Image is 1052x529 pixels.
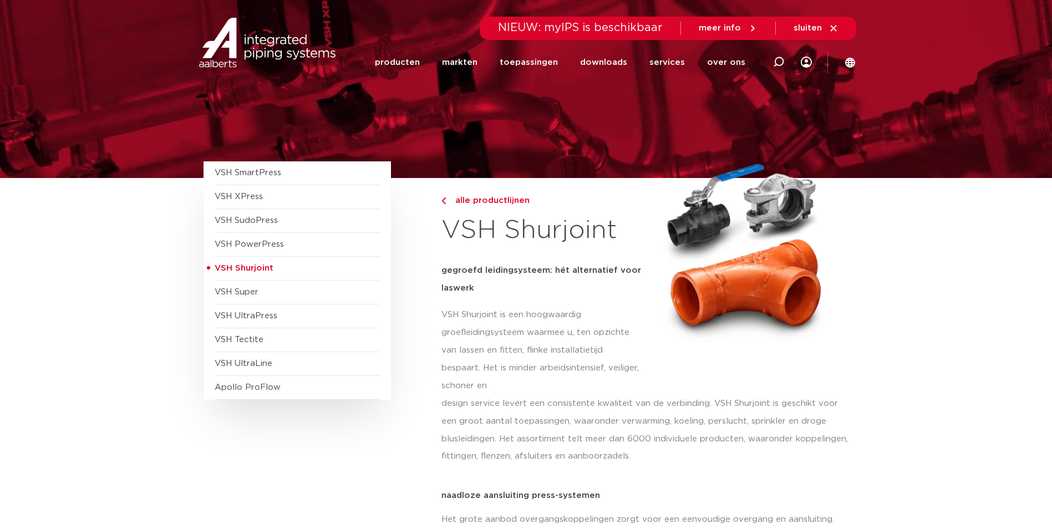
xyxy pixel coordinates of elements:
[699,24,741,32] span: meer info
[441,491,849,500] p: naadloze aansluiting press-systemen
[215,383,281,391] a: Apollo ProFlow
[707,40,745,85] a: over ons
[215,169,281,177] a: VSH SmartPress
[699,23,758,33] a: meer info
[441,194,642,207] a: alle productlijnen
[441,197,446,205] img: chevron-right.svg
[215,240,284,248] a: VSH PowerPress
[441,306,642,395] p: VSH Shurjoint is een hoogwaardig groefleidingsysteem waarmee u, ten opzichte van lassen en fitten...
[215,192,263,201] a: VSH XPress
[441,262,642,297] h5: gegroefd leidingsysteem: hét alternatief voor laswerk
[215,264,273,272] span: VSH Shurjoint
[500,40,558,85] a: toepassingen
[215,359,272,368] a: VSH UltraLine
[441,395,849,466] p: design service levert een consistente kwaliteit van de verbinding. VSH Shurjoint is geschikt voor...
[441,213,642,248] h1: VSH Shurjoint
[801,40,812,85] div: my IPS
[449,196,530,205] span: alle productlijnen
[215,216,278,225] a: VSH SudoPress
[649,40,685,85] a: services
[215,288,258,296] a: VSH Super
[375,40,745,85] nav: Menu
[442,40,477,85] a: markten
[580,40,627,85] a: downloads
[375,40,420,85] a: producten
[215,312,277,320] a: VSH UltraPress
[794,23,838,33] a: sluiten
[794,24,822,32] span: sluiten
[215,335,263,344] a: VSH Tectite
[498,22,663,33] span: NIEUW: myIPS is beschikbaar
